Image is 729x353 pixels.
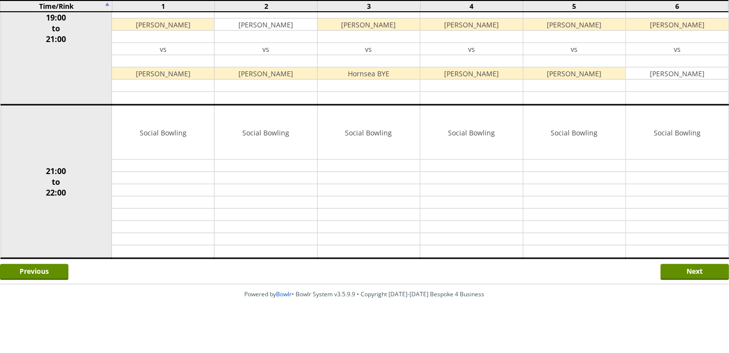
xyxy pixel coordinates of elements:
td: 5 [523,0,625,12]
td: 1 [112,0,214,12]
td: Social Bowling [523,106,625,160]
span: Powered by • Bowlr System v3.5.9.9 • Copyright [DATE]-[DATE] Bespoke 4 Business [245,290,485,298]
td: [PERSON_NAME] [318,19,420,31]
td: Social Bowling [318,106,420,160]
td: vs [318,43,420,55]
td: [PERSON_NAME] [626,67,728,80]
td: [PERSON_NAME] [214,67,317,80]
td: [PERSON_NAME] [112,19,214,31]
td: [PERSON_NAME] [112,67,214,80]
td: [PERSON_NAME] [523,19,625,31]
td: [PERSON_NAME] [626,19,728,31]
td: Hornsea BYE [318,67,420,80]
td: vs [112,43,214,55]
td: Social Bowling [112,106,214,160]
td: 3 [318,0,420,12]
input: Next [661,264,729,280]
td: 2 [215,0,318,12]
td: [PERSON_NAME] [523,67,625,80]
td: vs [626,43,728,55]
td: 6 [626,0,729,12]
td: [PERSON_NAME] [214,19,317,31]
td: Social Bowling [626,106,728,160]
td: [PERSON_NAME] [420,19,522,31]
td: 21:00 to 22:00 [0,105,112,259]
td: vs [214,43,317,55]
td: 4 [420,0,523,12]
td: vs [523,43,625,55]
td: Time/Rink [0,0,112,12]
td: vs [420,43,522,55]
td: [PERSON_NAME] [420,67,522,80]
td: Social Bowling [214,106,317,160]
td: Social Bowling [420,106,522,160]
a: Bowlr [277,290,292,298]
